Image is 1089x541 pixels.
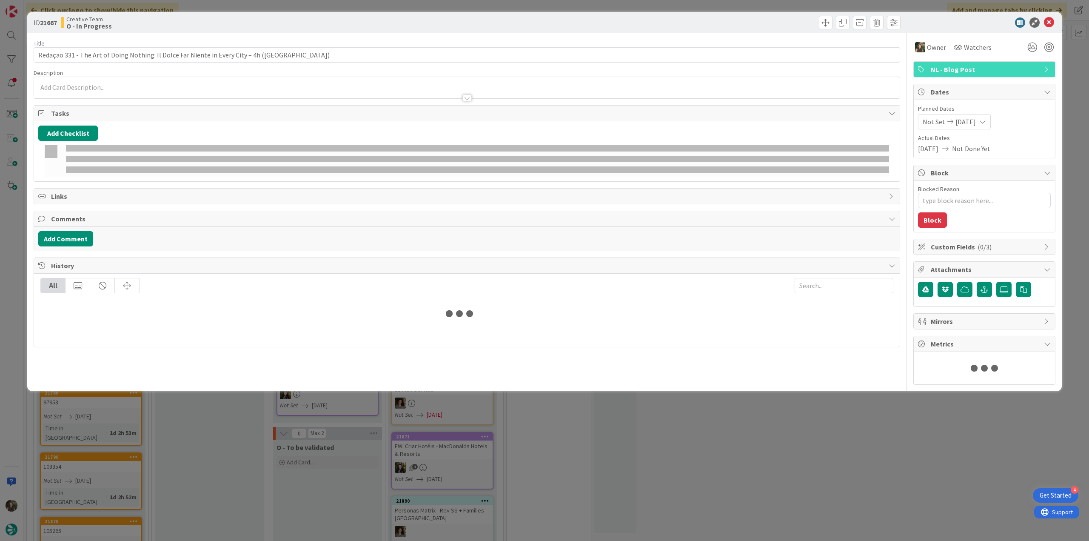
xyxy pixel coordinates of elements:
span: Attachments [931,264,1040,275]
span: Owner [927,42,946,52]
span: Custom Fields [931,242,1040,252]
div: All [41,278,66,293]
label: Title [34,40,45,47]
span: Not Done Yet [952,143,990,154]
span: Tasks [51,108,884,118]
span: Creative Team [66,16,112,23]
button: Add Comment [38,231,93,246]
span: Block [931,168,1040,178]
span: ID [34,17,57,28]
button: Block [918,212,947,228]
span: Metrics [931,339,1040,349]
span: Description [34,69,63,77]
span: Links [51,191,884,201]
span: Comments [51,214,884,224]
label: Blocked Reason [918,185,959,193]
img: IG [915,42,925,52]
span: [DATE] [955,117,976,127]
span: Not Set [923,117,945,127]
input: type card name here... [34,47,900,63]
b: O - In Progress [66,23,112,29]
span: Dates [931,87,1040,97]
span: Actual Dates [918,134,1051,143]
div: Get Started [1040,491,1072,500]
span: ( 0/3 ) [978,243,992,251]
span: Planned Dates [918,104,1051,113]
input: Search... [795,278,893,293]
span: Watchers [964,42,992,52]
button: Add Checklist [38,126,98,141]
b: 21667 [40,18,57,27]
div: Open Get Started checklist, remaining modules: 4 [1033,488,1078,503]
span: History [51,260,884,271]
span: Mirrors [931,316,1040,326]
span: Support [18,1,39,11]
span: NL - Blog Post [931,64,1040,74]
div: 4 [1071,486,1078,494]
span: [DATE] [918,143,938,154]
